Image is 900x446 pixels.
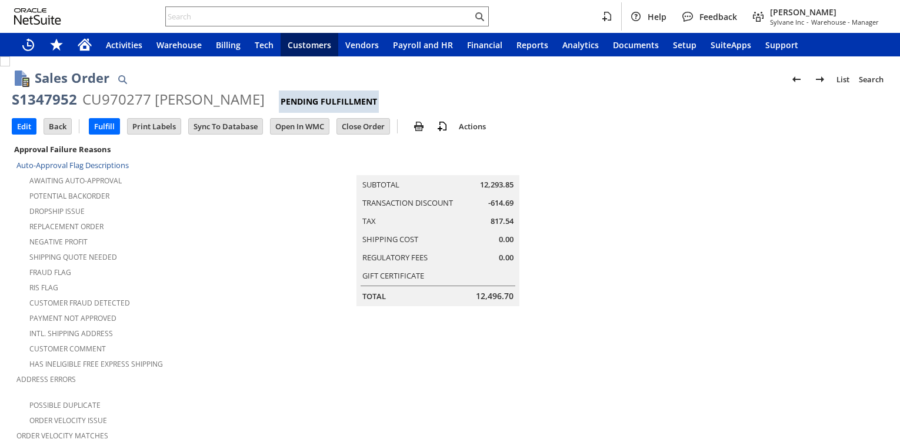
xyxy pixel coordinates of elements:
[128,119,181,134] input: Print Labels
[82,90,265,109] div: CU970277 [PERSON_NAME]
[345,39,379,51] span: Vendors
[711,39,751,51] span: SuiteApps
[770,6,879,18] span: [PERSON_NAME]
[29,237,88,247] a: Negative Profit
[362,179,399,190] a: Subtotal
[454,121,491,132] a: Actions
[29,298,130,308] a: Customer Fraud Detected
[29,415,107,425] a: Order Velocity Issue
[516,39,548,51] span: Reports
[209,33,248,56] a: Billing
[248,33,281,56] a: Tech
[770,18,804,26] span: Sylvane Inc
[491,216,514,227] span: 817.54
[12,90,77,109] div: S1347952
[106,39,142,51] span: Activities
[613,39,659,51] span: Documents
[21,38,35,52] svg: Recent Records
[149,33,209,56] a: Warehouse
[562,39,599,51] span: Analytics
[806,18,809,26] span: -
[12,119,36,134] input: Edit
[648,11,666,22] span: Help
[499,234,514,245] span: 0.00
[44,119,71,134] input: Back
[412,119,426,133] img: print.svg
[338,33,386,56] a: Vendors
[271,119,329,134] input: Open In WMC
[89,119,119,134] input: Fulfill
[16,431,108,441] a: Order Velocity Matches
[42,33,71,56] div: Shortcuts
[813,72,827,86] img: Next
[480,179,514,190] span: 12,293.85
[78,38,92,52] svg: Home
[386,33,460,56] a: Payroll and HR
[362,252,428,263] a: Regulatory Fees
[29,252,117,262] a: Shipping Quote Needed
[29,176,122,186] a: Awaiting Auto-Approval
[832,70,854,89] a: List
[255,39,274,51] span: Tech
[606,33,666,56] a: Documents
[854,70,888,89] a: Search
[460,33,509,56] a: Financial
[189,119,262,134] input: Sync To Database
[156,39,202,51] span: Warehouse
[216,39,241,51] span: Billing
[29,313,116,323] a: Payment not approved
[509,33,555,56] a: Reports
[555,33,606,56] a: Analytics
[29,222,104,232] a: Replacement Order
[115,72,129,86] img: Quick Find
[29,283,58,293] a: RIS flag
[356,156,519,175] caption: Summary
[337,119,389,134] input: Close Order
[362,270,424,281] a: Gift Certificate
[49,38,64,52] svg: Shortcuts
[99,33,149,56] a: Activities
[281,33,338,56] a: Customers
[811,18,879,26] span: Warehouse - Manager
[488,197,514,209] span: -614.69
[472,9,486,24] svg: Search
[16,160,129,170] a: Auto-Approval Flag Descriptions
[704,33,758,56] a: SuiteApps
[789,72,804,86] img: Previous
[71,33,99,56] a: Home
[14,33,42,56] a: Recent Records
[435,119,449,133] img: add-record.svg
[29,328,113,338] a: Intl. Shipping Address
[29,206,85,216] a: Dropship Issue
[362,216,376,226] a: Tax
[393,39,453,51] span: Payroll and HR
[16,374,76,384] a: Address Errors
[29,267,71,277] a: Fraud Flag
[166,9,472,24] input: Search
[765,39,798,51] span: Support
[29,191,109,201] a: Potential Backorder
[362,291,386,301] a: Total
[362,234,418,244] a: Shipping Cost
[12,142,299,157] div: Approval Failure Reasons
[499,252,514,263] span: 0.00
[14,8,61,25] svg: logo
[758,33,805,56] a: Support
[29,359,163,369] a: Has Ineligible Free Express Shipping
[29,400,101,410] a: Possible Duplicate
[288,39,331,51] span: Customers
[699,11,737,22] span: Feedback
[35,68,109,88] h1: Sales Order
[362,197,453,208] a: Transaction Discount
[279,90,379,113] div: Pending Fulfillment
[29,344,106,354] a: Customer Comment
[666,33,704,56] a: Setup
[476,290,514,302] span: 12,496.70
[467,39,502,51] span: Financial
[673,39,696,51] span: Setup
